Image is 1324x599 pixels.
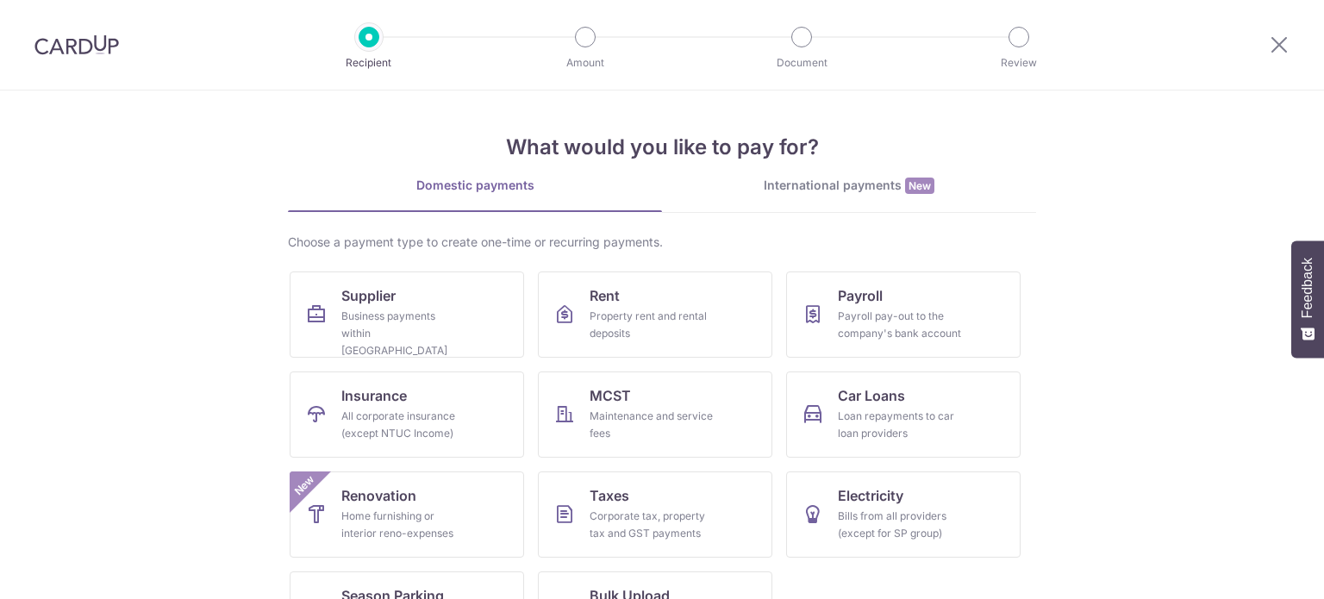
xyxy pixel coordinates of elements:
span: Taxes [590,485,629,506]
a: ElectricityBills from all providers (except for SP group) [786,471,1021,558]
div: Maintenance and service fees [590,408,714,442]
div: Loan repayments to car loan providers [838,408,962,442]
span: Insurance [341,385,407,406]
a: Car LoansLoan repayments to car loan providers [786,371,1021,458]
span: Electricity [838,485,903,506]
div: Choose a payment type to create one-time or recurring payments. [288,234,1036,251]
span: Rent [590,285,620,306]
iframe: Opens a widget where you can find more information [1214,547,1307,590]
div: Payroll pay-out to the company's bank account [838,308,962,342]
div: All corporate insurance (except NTUC Income) [341,408,465,442]
div: Property rent and rental deposits [590,308,714,342]
span: Supplier [341,285,396,306]
div: Domestic payments [288,177,662,194]
a: InsuranceAll corporate insurance (except NTUC Income) [290,371,524,458]
h4: What would you like to pay for? [288,132,1036,163]
p: Document [738,54,865,72]
span: Feedback [1300,258,1315,318]
div: Corporate tax, property tax and GST payments [590,508,714,542]
p: Review [955,54,1083,72]
a: MCSTMaintenance and service fees [538,371,772,458]
p: Recipient [305,54,433,72]
span: Car Loans [838,385,905,406]
a: RentProperty rent and rental deposits [538,271,772,358]
span: New [290,471,319,500]
span: MCST [590,385,631,406]
a: TaxesCorporate tax, property tax and GST payments [538,471,772,558]
div: Business payments within [GEOGRAPHIC_DATA] [341,308,465,359]
span: New [905,178,934,194]
a: RenovationHome furnishing or interior reno-expensesNew [290,471,524,558]
img: CardUp [34,34,119,55]
div: Bills from all providers (except for SP group) [838,508,962,542]
div: International payments [662,177,1036,195]
a: PayrollPayroll pay-out to the company's bank account [786,271,1021,358]
a: SupplierBusiness payments within [GEOGRAPHIC_DATA] [290,271,524,358]
span: Payroll [838,285,883,306]
button: Feedback - Show survey [1291,240,1324,358]
p: Amount [521,54,649,72]
div: Home furnishing or interior reno-expenses [341,508,465,542]
span: Renovation [341,485,416,506]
